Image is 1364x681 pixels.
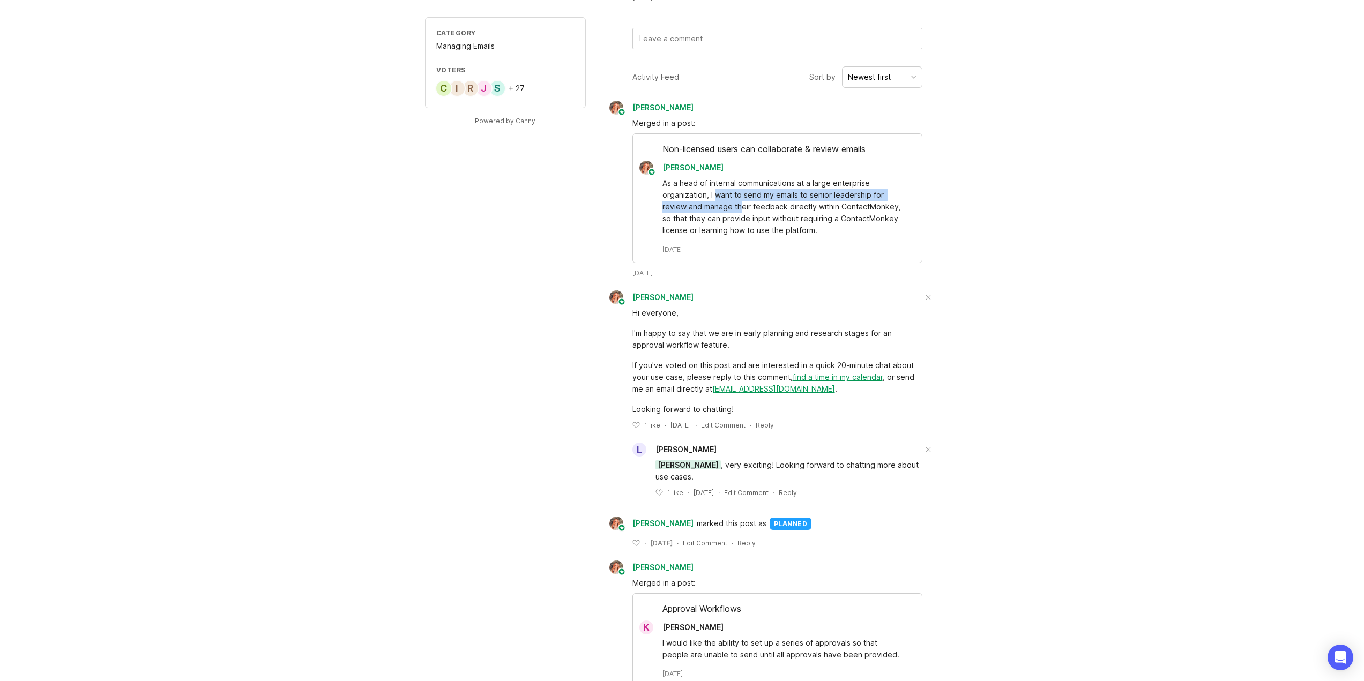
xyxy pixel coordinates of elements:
[718,488,720,497] div: ·
[632,443,646,457] div: L
[632,403,922,415] div: Looking forward to chatting!
[712,384,835,393] a: [EMAIL_ADDRESS][DOMAIN_NAME]
[606,517,627,530] img: Bronwen W
[632,327,922,351] div: I'm happy to say that we are in early planning and research stages for an approval workflow feature.
[603,517,697,530] a: Bronwen W[PERSON_NAME]
[606,290,627,304] img: Bronwen W
[435,80,452,97] div: C
[724,488,769,497] div: Edit Comment
[436,28,575,38] div: Category
[655,445,717,454] span: [PERSON_NAME]
[667,488,683,497] p: 1 like
[639,620,653,634] div: K
[632,421,660,430] button: 1 like
[1328,645,1353,670] div: Open Intercom Messenger
[636,161,657,175] img: Bronwen W
[633,143,922,161] div: Non-licensed users can collaborate & review emails
[606,101,627,115] img: Bronwen W
[603,101,702,115] a: Bronwen W[PERSON_NAME]
[449,80,466,97] div: I
[644,421,660,430] p: 1 like
[650,539,673,547] time: [DATE]
[632,307,922,319] div: Hi everyone,
[606,560,627,574] img: Bronwen W
[809,71,836,83] span: Sort by
[633,620,732,634] a: K[PERSON_NAME]
[662,177,905,236] div: As a head of internal communications at a large enterprise organization, I want to send my emails...
[695,421,697,430] div: ·
[697,518,766,529] span: marked this post as
[647,168,655,176] img: member badge
[462,80,479,97] div: R
[436,65,575,74] div: Voters
[632,268,653,278] span: [DATE]
[665,421,666,430] div: ·
[617,298,625,306] img: member badge
[737,538,756,548] div: Reply
[683,538,727,548] div: Edit Comment
[632,577,922,589] div: Merged in a post:
[694,489,714,497] time: [DATE]
[662,637,905,661] div: I would like the ability to set up a series of approvals so that people are unable to send until ...
[662,623,724,632] span: [PERSON_NAME]
[617,568,625,576] img: member badge
[475,80,493,97] div: J
[436,40,575,52] div: Managing Emails
[473,115,537,127] a: Powered by Canny
[603,560,702,574] a: Bronwen W[PERSON_NAME]
[655,488,683,497] button: 1 like
[633,161,732,175] a: Bronwen W[PERSON_NAME]
[626,443,717,457] a: L[PERSON_NAME]
[773,488,774,497] div: ·
[633,602,922,620] div: Approval Workflows
[662,245,683,254] time: [DATE]
[848,71,891,83] div: Newest first
[632,71,679,83] div: Activity Feed
[732,538,733,548] div: ·
[662,163,724,172] span: [PERSON_NAME]
[750,421,751,430] div: ·
[793,372,883,381] a: find a time in my calendar
[489,80,506,97] div: S
[688,488,689,497] div: ·
[655,460,721,469] span: [PERSON_NAME]
[662,669,683,678] time: [DATE]
[632,360,922,395] div: If you've voted on this post and are interested in a quick 20-minute chat about your use case, pl...
[677,538,679,548] div: ·
[632,563,694,572] span: [PERSON_NAME]
[779,488,797,497] div: Reply
[770,518,812,530] div: planned
[644,538,646,548] div: ·
[617,524,625,532] img: member badge
[701,421,746,430] div: Edit Comment
[670,421,691,429] time: [DATE]
[756,421,774,430] div: Reply
[632,103,694,112] span: [PERSON_NAME]
[509,85,525,92] div: + 27
[632,117,922,129] div: Merged in a post:
[655,459,922,483] div: , very exciting! Looking forward to chatting more about use cases.
[603,290,694,304] a: Bronwen W[PERSON_NAME]
[617,108,625,116] img: member badge
[632,518,694,529] span: [PERSON_NAME]
[632,293,694,302] span: [PERSON_NAME]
